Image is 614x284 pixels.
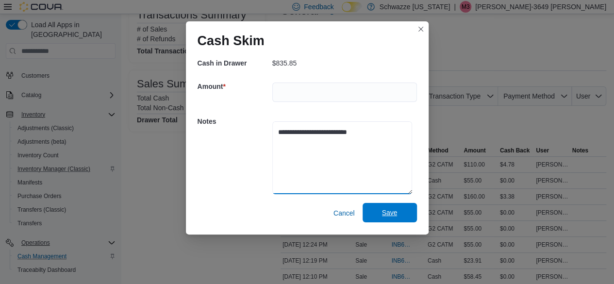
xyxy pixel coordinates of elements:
[198,33,265,49] h1: Cash Skim
[198,53,270,73] h5: Cash in Drawer
[272,59,297,67] p: $835.85
[363,203,417,222] button: Save
[333,208,355,218] span: Cancel
[198,77,270,96] h5: Amount
[382,208,398,217] span: Save
[330,203,359,223] button: Cancel
[415,23,427,35] button: Closes this modal window
[198,112,270,131] h5: Notes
